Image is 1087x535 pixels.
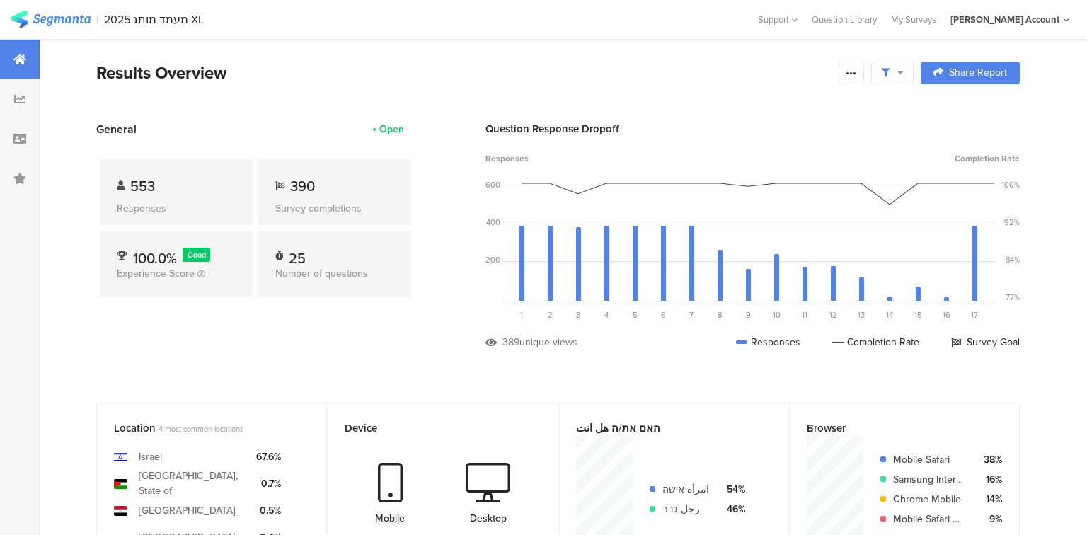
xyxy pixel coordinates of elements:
[689,309,694,321] span: 7
[886,309,893,321] span: 14
[893,452,966,467] div: Mobile Safari
[485,121,1020,137] div: Question Response Dropoff
[662,502,709,517] div: رجل גבר
[133,248,177,269] span: 100.0%
[139,449,162,464] div: Israel
[379,122,404,137] div: Open
[576,309,580,321] span: 3
[114,420,287,436] div: Location
[832,335,919,350] div: Completion Rate
[548,309,553,321] span: 2
[486,217,500,228] div: 400
[139,503,236,518] div: [GEOGRAPHIC_DATA]
[802,309,807,321] span: 11
[977,492,1002,507] div: 14%
[720,502,745,517] div: 46%
[345,420,517,436] div: Device
[604,309,609,321] span: 4
[290,176,315,197] span: 390
[256,503,281,518] div: 0.5%
[96,60,832,86] div: Results Overview
[117,266,195,281] span: Experience Score
[893,472,966,487] div: Samsung Internet
[662,482,709,497] div: امرأة אישה
[470,511,507,526] div: Desktop
[485,179,500,190] div: 600
[159,423,243,435] span: 4 most common locations
[971,309,978,321] span: 17
[736,335,800,350] div: Responses
[758,8,798,30] div: Support
[1006,254,1020,265] div: 84%
[130,176,155,197] span: 553
[977,512,1002,527] div: 9%
[576,420,749,436] div: האם את/ה هل انت
[502,335,519,350] div: 389
[520,309,523,321] span: 1
[96,11,98,28] div: |
[893,492,966,507] div: Chrome Mobile
[914,309,922,321] span: 15
[773,309,781,321] span: 10
[519,335,577,350] div: unique views
[275,201,394,216] div: Survey completions
[718,309,722,321] span: 8
[289,248,306,262] div: 25
[805,13,884,26] a: Question Library
[256,449,281,464] div: 67.6%
[746,309,751,321] span: 9
[950,13,1059,26] div: [PERSON_NAME] Account
[661,309,666,321] span: 6
[256,476,281,491] div: 0.7%
[11,11,91,28] img: segmanta logo
[485,152,529,165] span: Responses
[1004,217,1020,228] div: 92%
[485,254,500,265] div: 200
[139,468,245,498] div: [GEOGRAPHIC_DATA], State of
[117,201,236,216] div: Responses
[375,511,405,526] div: Mobile
[104,13,204,26] div: 2025 מעמד מותג XL
[829,309,837,321] span: 12
[943,309,950,321] span: 16
[96,121,137,137] span: General
[633,309,638,321] span: 5
[955,152,1020,165] span: Completion Rate
[951,335,1020,350] div: Survey Goal
[188,249,206,260] span: Good
[884,13,943,26] a: My Surveys
[977,452,1002,467] div: 38%
[949,68,1007,78] span: Share Report
[720,482,745,497] div: 54%
[1001,179,1020,190] div: 100%
[807,420,979,436] div: Browser
[977,472,1002,487] div: 16%
[893,512,966,527] div: Mobile Safari UI/WKWebView
[275,266,368,281] span: Number of questions
[1006,292,1020,303] div: 77%
[858,309,865,321] span: 13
